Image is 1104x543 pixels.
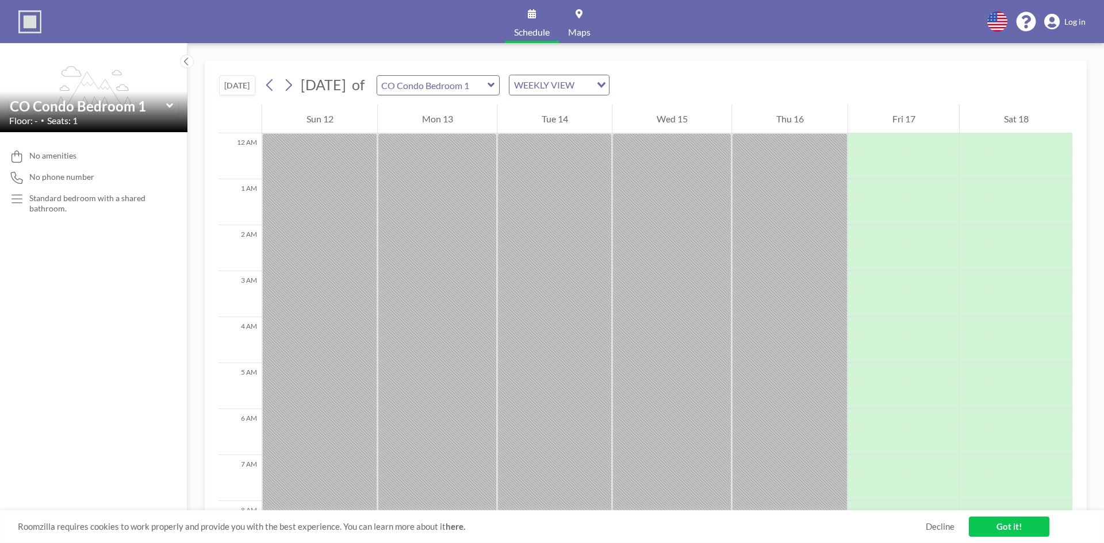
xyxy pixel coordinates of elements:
span: WEEKLY VIEW [512,78,577,93]
span: Schedule [514,28,550,37]
button: [DATE] [219,75,255,95]
span: No amenities [29,151,76,161]
span: Maps [568,28,591,37]
div: 2 AM [219,225,262,271]
div: 4 AM [219,317,262,363]
div: Search for option [509,75,609,95]
div: Wed 15 [612,105,731,133]
input: CO Condo Bedroom 1 [10,98,166,114]
a: here. [446,521,465,532]
div: 1 AM [219,179,262,225]
span: Seats: 1 [47,115,78,126]
div: Mon 13 [378,105,497,133]
span: Floor: - [9,115,38,126]
div: 5 AM [219,363,262,409]
input: Search for option [578,78,590,93]
div: 12 AM [219,133,262,179]
img: organization-logo [18,10,41,33]
div: 6 AM [219,409,262,455]
span: Roomzilla requires cookies to work properly and provide you with the best experience. You can lea... [18,521,926,532]
a: Got it! [969,517,1049,537]
a: Log in [1044,14,1086,30]
div: Thu 16 [732,105,848,133]
div: 7 AM [219,455,262,501]
span: Log in [1064,17,1086,27]
span: of [352,76,365,94]
a: Decline [926,521,954,532]
div: Sun 12 [262,105,377,133]
div: Tue 14 [497,105,612,133]
div: 3 AM [219,271,262,317]
span: • [41,117,44,124]
div: Sat 18 [960,105,1072,133]
span: [DATE] [301,76,346,93]
input: CO Condo Bedroom 1 [377,76,488,95]
div: Fri 17 [848,105,959,133]
p: Standard bedroom with a shared bathroom. [29,193,164,213]
span: No phone number [29,172,94,182]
